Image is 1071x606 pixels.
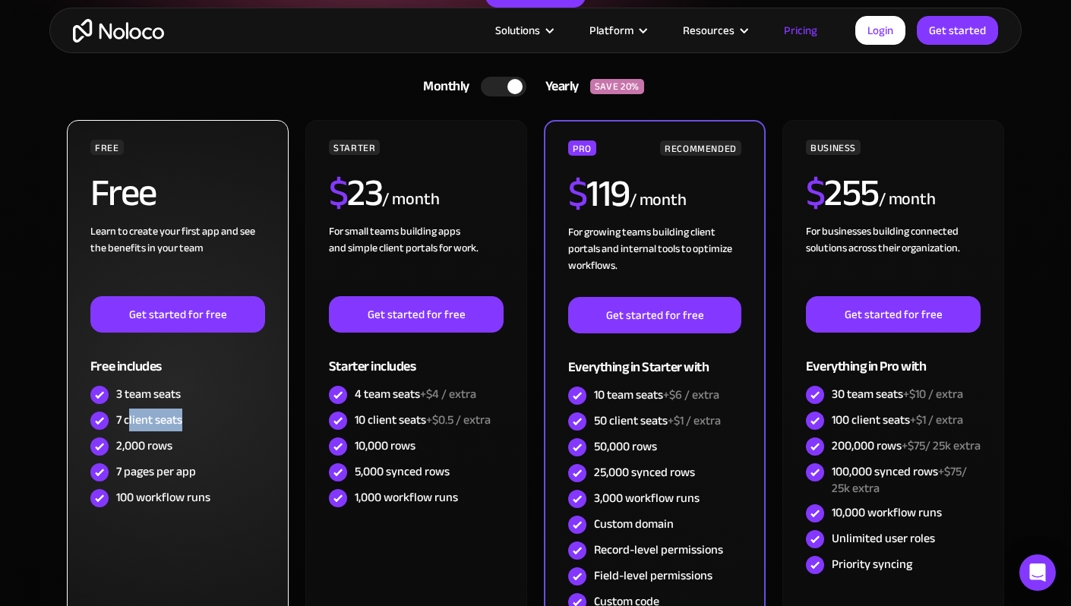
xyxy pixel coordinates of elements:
[355,463,450,480] div: 5,000 synced rows
[664,21,765,40] div: Resources
[832,460,967,500] span: +$75/ 25k extra
[879,188,936,212] div: / month
[594,541,723,558] div: Record-level permissions
[594,516,674,532] div: Custom domain
[663,383,719,406] span: +$6 / extra
[590,79,644,94] div: SAVE 20%
[90,174,156,212] h2: Free
[1019,554,1056,591] div: Open Intercom Messenger
[594,387,719,403] div: 10 team seats
[683,21,735,40] div: Resources
[806,157,825,229] span: $
[568,297,741,333] a: Get started for free
[355,412,491,428] div: 10 client seats
[355,489,458,506] div: 1,000 workflow runs
[329,333,504,382] div: Starter includes
[355,437,415,454] div: 10,000 rows
[806,296,981,333] a: Get started for free
[832,530,935,547] div: Unlimited user roles
[329,296,504,333] a: Get started for free
[832,463,981,497] div: 100,000 synced rows
[568,175,630,213] h2: 119
[594,464,695,481] div: 25,000 synced rows
[910,409,963,431] span: +$1 / extra
[329,157,348,229] span: $
[329,140,380,155] div: STARTER
[570,21,664,40] div: Platform
[806,174,879,212] h2: 255
[855,16,905,45] a: Login
[116,489,210,506] div: 100 workflow runs
[116,463,196,480] div: 7 pages per app
[329,223,504,296] div: For small teams building apps and simple client portals for work. ‍
[568,224,741,297] div: For growing teams building client portals and internal tools to optimize workflows.
[903,383,963,406] span: +$10 / extra
[832,504,942,521] div: 10,000 workflow runs
[476,21,570,40] div: Solutions
[90,333,265,382] div: Free includes
[568,333,741,383] div: Everything in Starter with
[355,386,476,402] div: 4 team seats
[526,75,590,98] div: Yearly
[116,386,181,402] div: 3 team seats
[832,556,912,573] div: Priority syncing
[594,567,712,584] div: Field-level permissions
[594,412,721,429] div: 50 client seats
[73,19,164,43] a: home
[806,140,861,155] div: BUSINESS
[832,386,963,402] div: 30 team seats
[90,140,124,155] div: FREE
[765,21,836,40] a: Pricing
[420,383,476,406] span: +$4 / extra
[90,223,265,296] div: Learn to create your first app and see the benefits in your team ‍
[668,409,721,432] span: +$1 / extra
[902,434,981,457] span: +$75/ 25k extra
[589,21,633,40] div: Platform
[90,296,265,333] a: Get started for free
[404,75,481,98] div: Monthly
[660,140,741,156] div: RECOMMENDED
[832,437,981,454] div: 200,000 rows
[806,333,981,382] div: Everything in Pro with
[382,188,439,212] div: / month
[917,16,998,45] a: Get started
[806,223,981,296] div: For businesses building connected solutions across their organization. ‍
[594,438,657,455] div: 50,000 rows
[426,409,491,431] span: +$0.5 / extra
[832,412,963,428] div: 100 client seats
[568,140,596,156] div: PRO
[568,158,587,229] span: $
[329,174,383,212] h2: 23
[630,188,687,213] div: / month
[594,490,700,507] div: 3,000 workflow runs
[116,437,172,454] div: 2,000 rows
[116,412,182,428] div: 7 client seats
[495,21,540,40] div: Solutions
